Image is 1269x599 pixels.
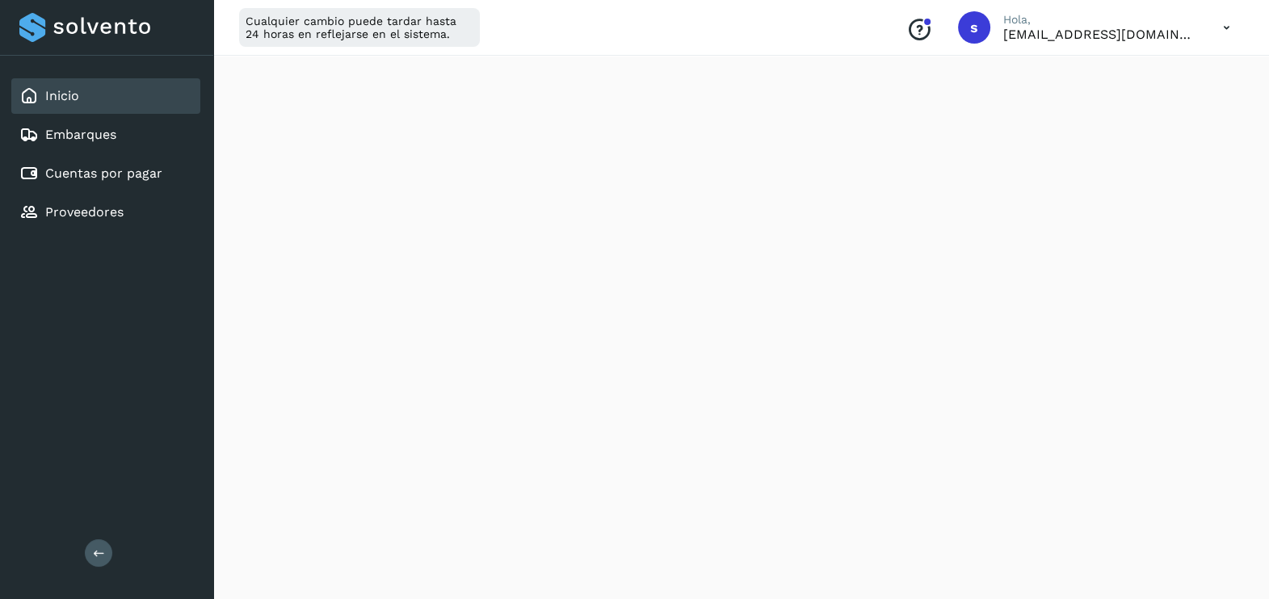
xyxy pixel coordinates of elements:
[1003,13,1197,27] p: Hola,
[45,165,162,181] a: Cuentas por pagar
[239,8,480,47] div: Cualquier cambio puede tardar hasta 24 horas en reflejarse en el sistema.
[1003,27,1197,42] p: smedina@niagarawater.com
[45,88,79,103] a: Inicio
[45,204,124,220] a: Proveedores
[11,156,200,191] div: Cuentas por pagar
[11,78,200,114] div: Inicio
[45,127,116,142] a: Embarques
[11,195,200,230] div: Proveedores
[11,117,200,153] div: Embarques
